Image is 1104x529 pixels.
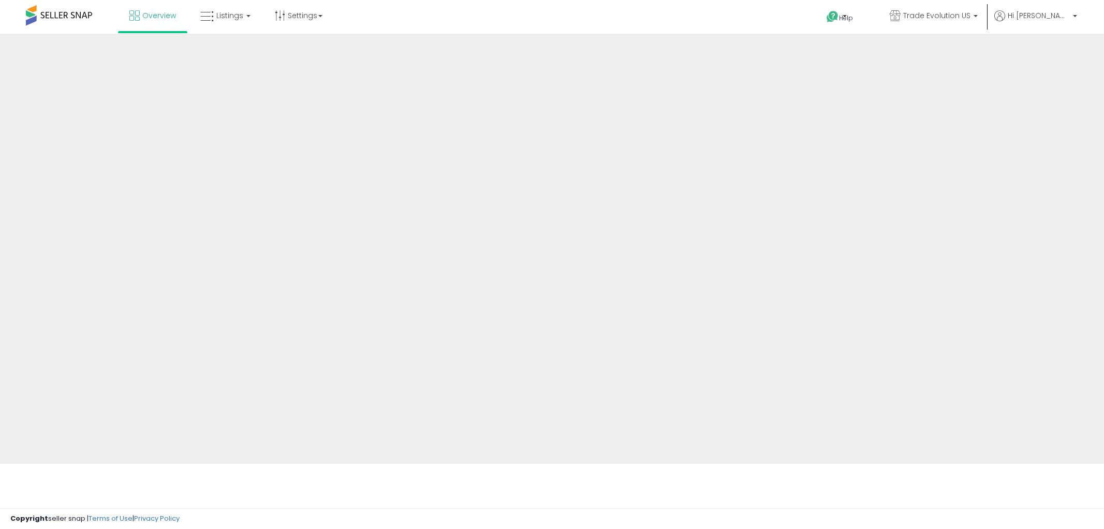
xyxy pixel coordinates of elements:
span: Trade Evolution US [903,10,970,21]
span: Overview [142,10,176,21]
a: Hi [PERSON_NAME] [994,10,1077,34]
i: Get Help [826,10,839,23]
a: Help [818,3,873,34]
span: Listings [216,10,243,21]
span: Hi [PERSON_NAME] [1008,10,1070,21]
span: Help [839,13,853,22]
